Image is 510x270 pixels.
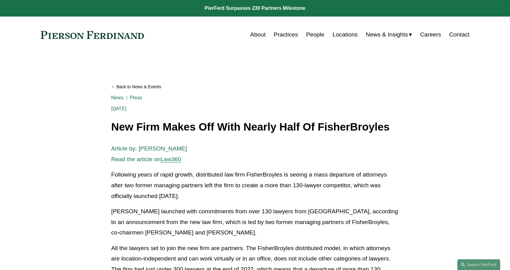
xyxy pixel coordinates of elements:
[130,95,142,101] a: Press
[111,82,399,92] a: Back to News & Events
[449,29,469,40] a: Contact
[333,29,358,40] a: Locations
[111,121,399,133] h1: New Firm Makes Off With Nearly Half Of FisherBroyles
[111,169,399,201] p: Following years of rapid growth, distributed law firm FisherBroyles is seeing a mass departure of...
[306,29,324,40] a: People
[366,29,408,40] span: News & Insights
[457,259,500,270] a: Search this site
[111,106,127,112] span: [DATE]
[366,29,412,40] a: folder dropdown
[111,206,399,238] p: [PERSON_NAME] launched with commitments from over 130 lawyers from [GEOGRAPHIC_DATA], according t...
[274,29,298,40] a: Practices
[111,145,187,162] span: Article by: [PERSON_NAME] Read the article on
[420,29,441,40] a: Careers
[111,95,124,101] a: News
[161,156,181,162] a: Law360
[250,29,266,40] a: About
